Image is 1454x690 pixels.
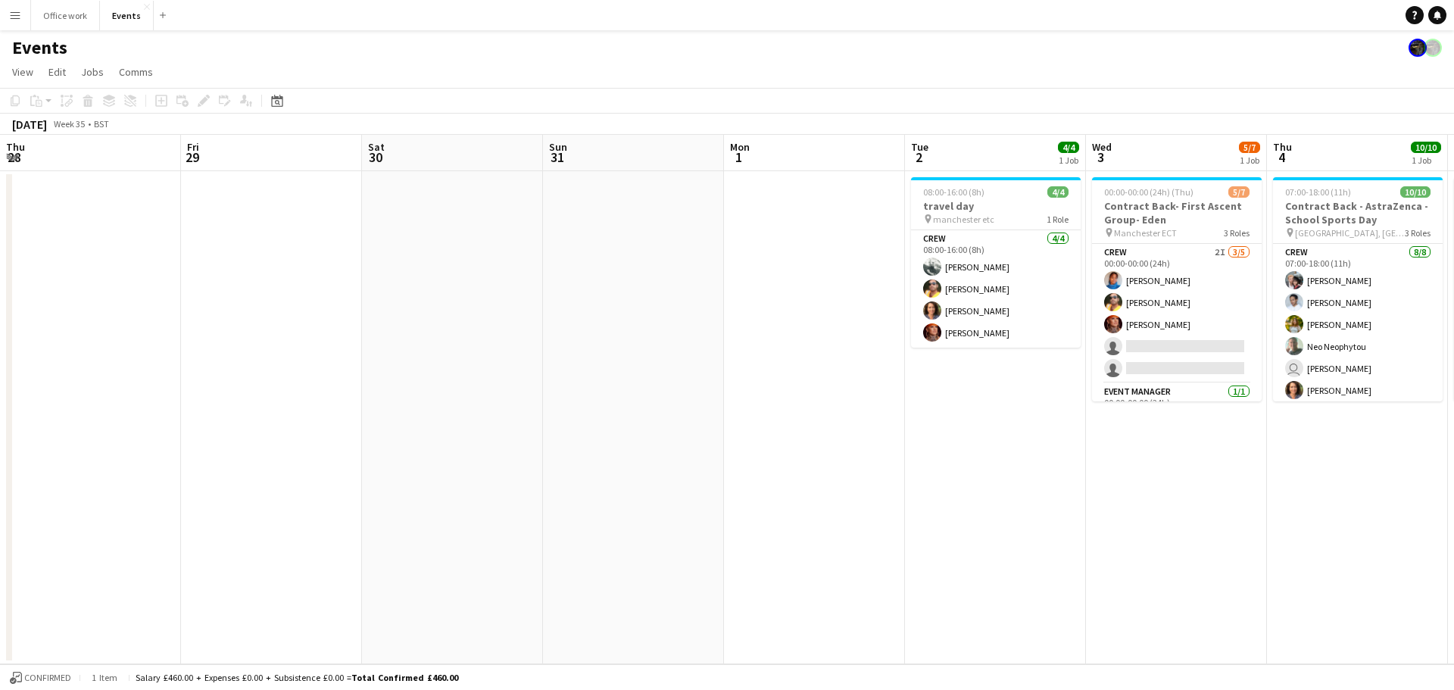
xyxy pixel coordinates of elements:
app-card-role: Crew2I3/500:00-00:00 (24h)[PERSON_NAME][PERSON_NAME][PERSON_NAME] [1092,244,1262,383]
span: [GEOGRAPHIC_DATA], [GEOGRAPHIC_DATA], [GEOGRAPHIC_DATA], [GEOGRAPHIC_DATA] [1295,227,1405,239]
div: BST [94,118,109,130]
app-job-card: 07:00-18:00 (11h)10/10Contract Back - AstraZenca - School Sports Day [GEOGRAPHIC_DATA], [GEOGRAPH... [1273,177,1443,401]
a: Jobs [75,62,110,82]
span: Jobs [81,65,104,79]
span: Comms [119,65,153,79]
span: Sat [368,140,385,154]
span: 3 Roles [1405,227,1431,239]
span: manchester etc [933,214,994,225]
span: Fri [187,140,199,154]
span: 10/10 [1411,142,1441,153]
span: 1 item [86,672,123,683]
span: Edit [48,65,66,79]
a: Comms [113,62,159,82]
span: 08:00-16:00 (8h) [923,186,984,198]
span: Manchester ECT [1114,227,1177,239]
span: Sun [549,140,567,154]
span: Thu [6,140,25,154]
div: 1 Job [1240,155,1259,166]
h3: Contract Back - AstraZenca - School Sports Day [1273,199,1443,226]
div: Salary £460.00 + Expenses £0.00 + Subsistence £0.00 = [136,672,458,683]
span: 28 [4,148,25,166]
app-card-role: Crew8/807:00-18:00 (11h)[PERSON_NAME][PERSON_NAME][PERSON_NAME]Neo Neophytou [PERSON_NAME][PERSON... [1273,244,1443,449]
span: 30 [366,148,385,166]
button: Events [100,1,154,30]
span: 4/4 [1058,142,1079,153]
span: 1 Role [1047,214,1069,225]
span: 5/7 [1239,142,1260,153]
span: Mon [730,140,750,154]
app-card-role: Event Manager1/100:00-00:00 (24h) [1092,383,1262,435]
span: 10/10 [1400,186,1431,198]
span: 29 [185,148,199,166]
app-job-card: 08:00-16:00 (8h)4/4travel day manchester etc1 RoleCrew4/408:00-16:00 (8h)[PERSON_NAME][PERSON_NAM... [911,177,1081,348]
span: Thu [1273,140,1292,154]
span: 4 [1271,148,1292,166]
span: 07:00-18:00 (11h) [1285,186,1351,198]
app-user-avatar: Blue Hat [1409,39,1427,57]
a: Edit [42,62,72,82]
span: Tue [911,140,928,154]
span: 31 [547,148,567,166]
div: 1 Job [1059,155,1078,166]
span: 3 Roles [1224,227,1250,239]
h1: Events [12,36,67,59]
span: 1 [728,148,750,166]
span: 2 [909,148,928,166]
a: View [6,62,39,82]
div: 1 Job [1412,155,1440,166]
button: Confirmed [8,670,73,686]
app-card-role: Crew4/408:00-16:00 (8h)[PERSON_NAME][PERSON_NAME][PERSON_NAME][PERSON_NAME] [911,230,1081,348]
span: Week 35 [50,118,88,130]
span: Total Confirmed £460.00 [351,672,458,683]
span: View [12,65,33,79]
button: Office work [31,1,100,30]
span: 5/7 [1228,186,1250,198]
h3: Contract Back- First Ascent Group- Eden [1092,199,1262,226]
app-user-avatar: Blue Hat [1424,39,1442,57]
span: Wed [1092,140,1112,154]
span: Confirmed [24,673,71,683]
span: 00:00-00:00 (24h) (Thu) [1104,186,1193,198]
span: 4/4 [1047,186,1069,198]
app-job-card: 00:00-00:00 (24h) (Thu)5/7Contract Back- First Ascent Group- Eden Manchester ECT3 RolesCrew2I3/50... [1092,177,1262,401]
div: [DATE] [12,117,47,132]
span: 3 [1090,148,1112,166]
h3: travel day [911,199,1081,213]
